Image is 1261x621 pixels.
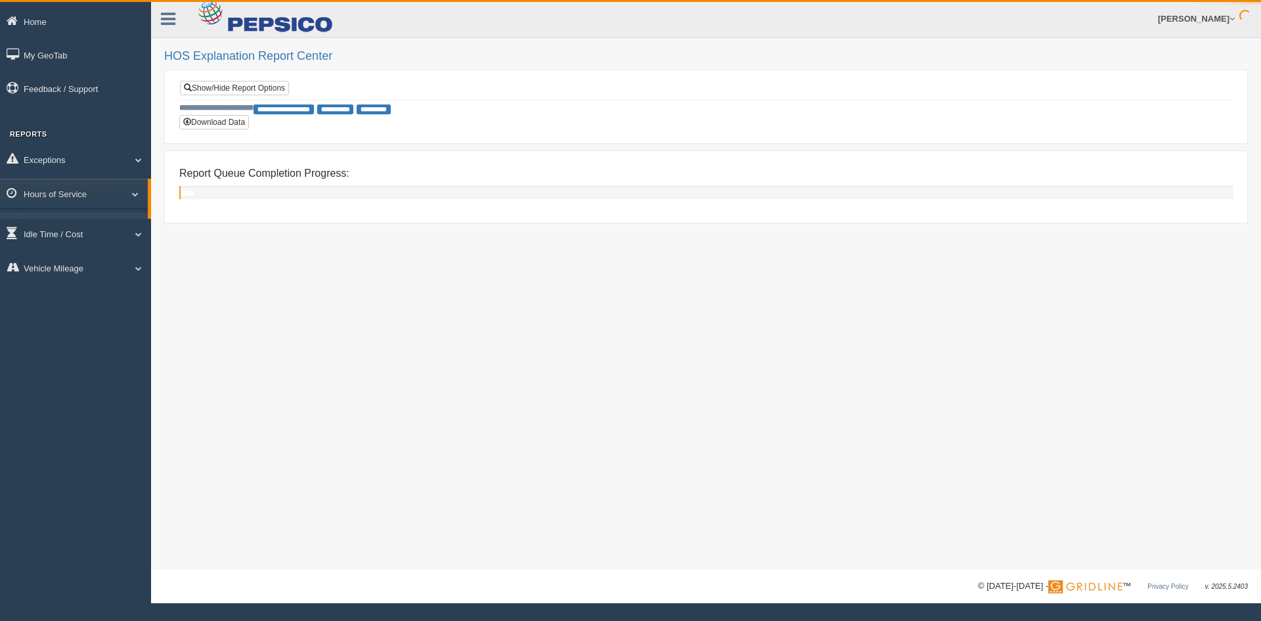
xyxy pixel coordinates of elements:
button: Download Data [179,115,249,129]
a: HOS Explanation Reports [24,212,148,236]
img: Gridline [1048,580,1122,593]
h4: Report Queue Completion Progress: [179,168,1233,179]
div: © [DATE]-[DATE] - ™ [978,580,1248,593]
a: Show/Hide Report Options [180,81,289,95]
span: v. 2025.5.2403 [1205,583,1248,590]
a: Privacy Policy [1147,583,1188,590]
h2: HOS Explanation Report Center [164,50,1248,63]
